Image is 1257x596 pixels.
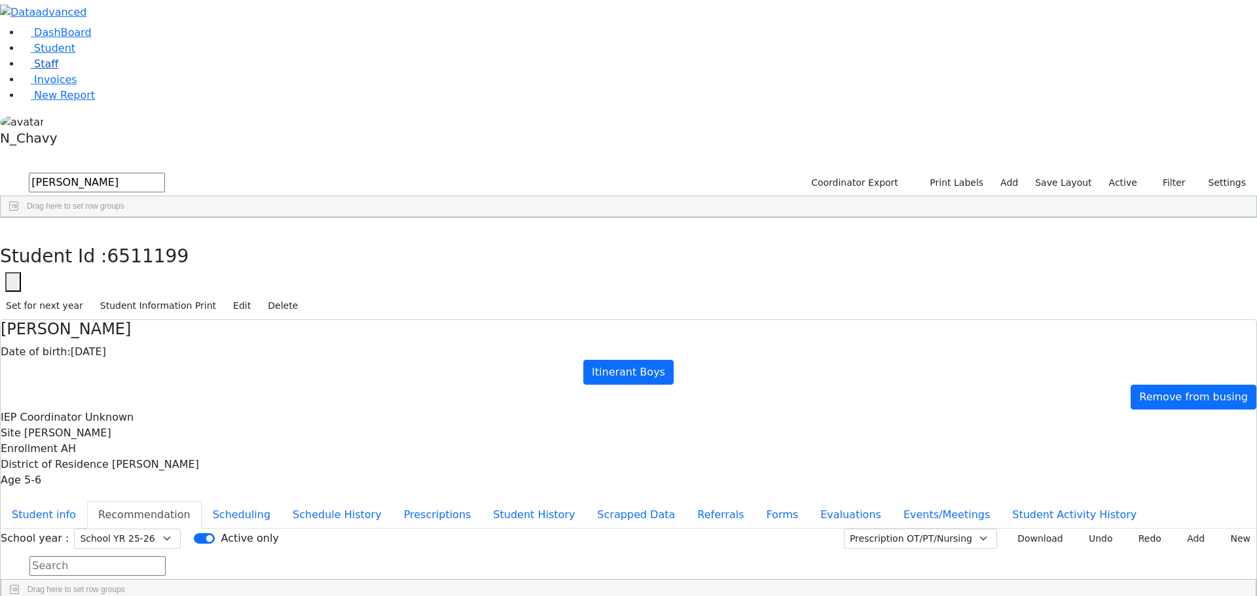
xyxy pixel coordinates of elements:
[1,344,1256,360] div: [DATE]
[1074,529,1119,549] button: Undo
[755,501,809,529] button: Forms
[24,427,111,439] span: [PERSON_NAME]
[1,501,87,529] button: Student info
[393,501,483,529] button: Prescriptions
[34,42,75,54] span: Student
[1,425,21,441] label: Site
[1216,529,1256,549] button: New
[21,73,77,86] a: Invoices
[482,501,586,529] button: Student History
[1,472,21,488] label: Age
[27,585,125,594] span: Drag here to set row groups
[1192,173,1252,193] button: Settings
[85,411,134,423] span: Unknown
[892,501,1001,529] button: Events/Meetings
[21,58,58,70] a: Staff
[282,501,393,529] button: Schedule History
[29,556,166,576] input: Search
[1139,391,1248,403] span: Remove from busing
[803,173,904,193] button: Coordinator Export
[221,531,278,546] label: Active only
[1124,529,1167,549] button: Redo
[1002,529,1069,549] button: Download
[1,457,109,472] label: District of Residence
[1103,173,1143,193] label: Active
[21,89,95,101] a: New Report
[1,320,1256,339] h4: [PERSON_NAME]
[583,360,674,385] a: Itinerant Boys
[809,501,892,529] button: Evaluations
[34,26,92,39] span: DashBoard
[21,26,92,39] a: DashBoard
[1,531,69,546] label: School year :
[202,501,282,529] button: Scheduling
[24,474,41,486] span: 5-6
[29,173,165,192] input: Search
[34,89,95,101] span: New Report
[87,501,202,529] button: Recommendation
[1,441,58,457] label: Enrollment
[1131,385,1256,410] a: Remove from busing
[1,344,71,360] label: Date of birth:
[112,458,199,470] span: [PERSON_NAME]
[61,442,76,455] span: AH
[1173,529,1211,549] button: Add
[34,58,58,70] span: Staff
[586,501,686,529] button: Scrapped Data
[1001,501,1148,529] button: Student Activity History
[227,296,257,316] button: Edit
[107,245,189,267] span: 6511199
[21,42,75,54] a: Student
[994,173,1024,193] a: Add
[27,202,124,211] span: Drag here to set row groups
[1146,173,1192,193] button: Filter
[915,173,989,193] button: Print Labels
[686,501,755,529] button: Referrals
[262,296,304,316] button: Delete
[34,73,77,86] span: Invoices
[94,296,222,316] button: Student Information Print
[1029,173,1097,193] button: Save Layout
[1,410,82,425] label: IEP Coordinator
